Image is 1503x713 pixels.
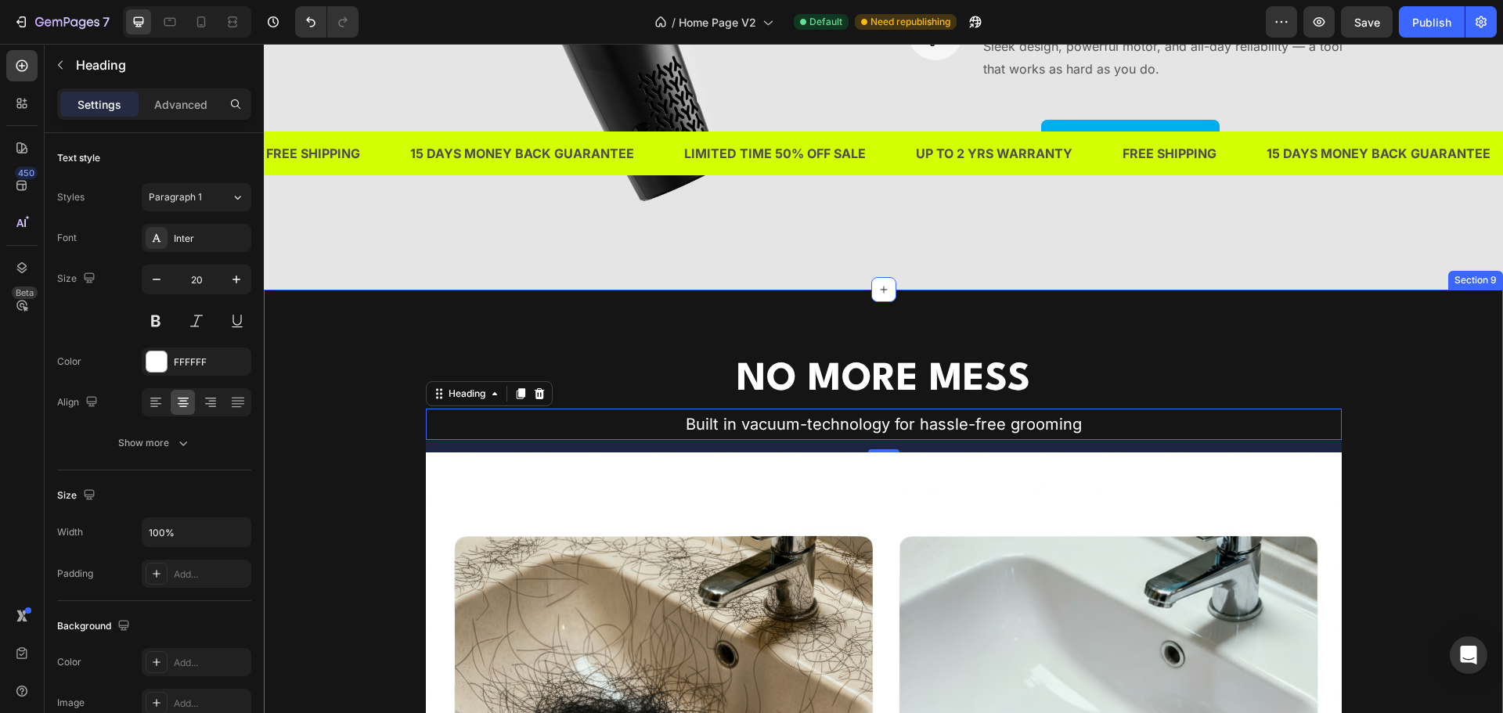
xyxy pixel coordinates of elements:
[174,656,247,670] div: Add...
[57,231,77,245] div: Font
[57,616,133,637] div: Background
[652,99,809,121] p: UP TO 2 YRS WARRANTY
[149,190,202,204] span: Paragraph 1
[857,97,954,123] div: FREE SHIPPING
[777,76,956,121] a: See How It Works
[1412,14,1451,31] div: Publish
[174,232,247,246] div: Inter
[679,14,756,31] span: Home Page V2
[174,567,247,582] div: Add...
[6,6,117,38] button: 7
[57,392,101,413] div: Align
[57,655,81,669] div: Color
[57,355,81,369] div: Color
[57,485,99,506] div: Size
[473,318,766,355] strong: NO MORE MESS
[1188,229,1236,243] div: Section 9
[295,6,359,38] div: Undo/Redo
[15,167,38,179] div: 450
[57,696,85,710] div: Image
[57,268,99,290] div: Size
[1399,6,1465,38] button: Publish
[57,190,85,204] div: Styles
[182,343,225,357] div: Heading
[419,97,604,123] div: LIMITED TIME 50% OFF SALE
[162,365,1078,396] h2: Built in vacuum-technology for hassle-free grooming
[77,96,121,113] p: Settings
[174,355,247,369] div: FFFFFF
[1354,16,1380,29] span: Save
[154,96,207,113] p: Advanced
[672,14,676,31] span: /
[57,567,93,581] div: Padding
[57,429,251,457] button: Show more
[870,15,950,29] span: Need republishing
[57,151,100,165] div: Text style
[802,85,931,112] p: See How It Works
[1003,99,1227,121] p: 15 DAYS MONEY BACK GUARANTEE
[57,525,83,539] div: Width
[103,13,110,31] p: 7
[264,44,1503,713] iframe: Design area
[118,435,191,451] div: Show more
[1341,6,1393,38] button: Save
[174,697,247,711] div: Add...
[76,56,245,74] p: Heading
[142,518,250,546] input: Auto
[12,286,38,299] div: Beta
[1450,636,1487,674] div: Open Intercom Messenger
[142,183,251,211] button: Paragraph 1
[809,15,842,29] span: Default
